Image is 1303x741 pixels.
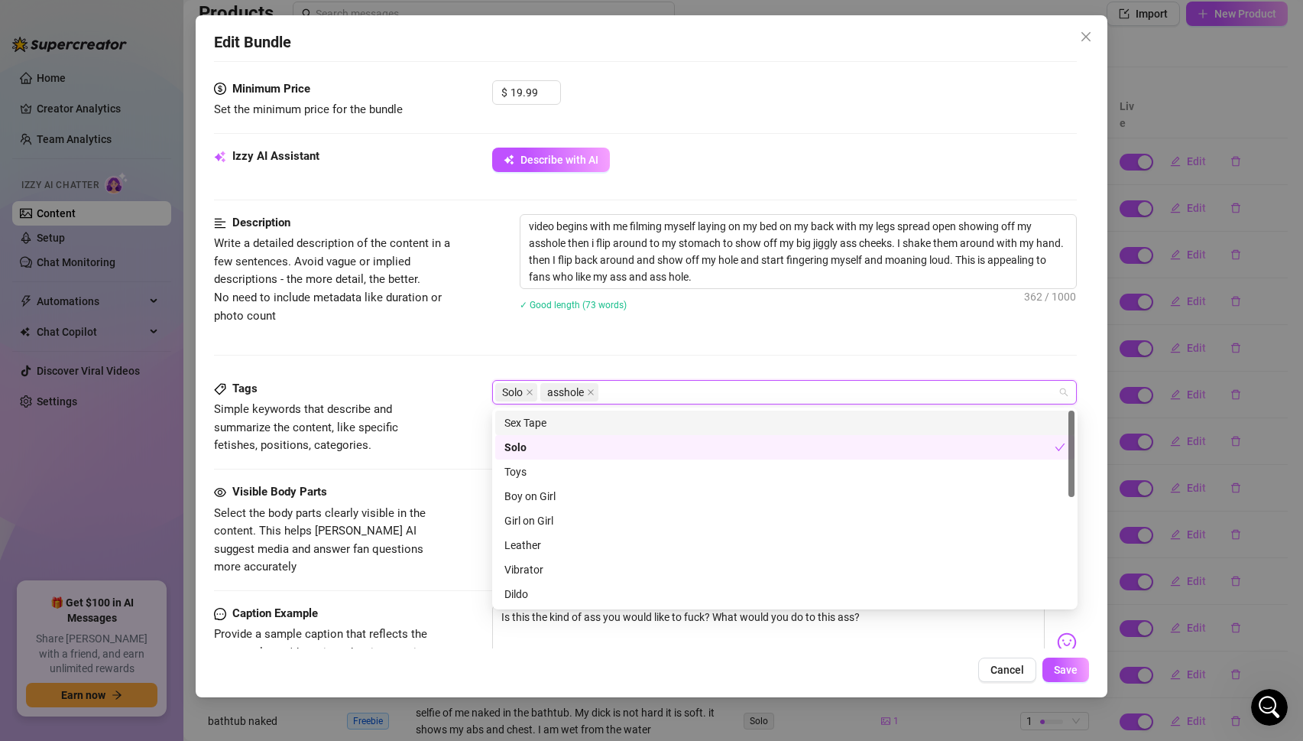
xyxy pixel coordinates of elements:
[232,606,318,620] strong: Caption Example
[1251,689,1288,726] iframe: Intercom live chat
[520,300,627,310] span: ✓ Good length (73 words)
[504,586,1065,603] div: Dildo
[587,388,595,396] span: close
[495,557,1074,582] div: Vibrator
[214,383,226,395] span: tag
[495,460,1074,484] div: Toys
[492,148,610,172] button: Describe with AI
[495,435,1074,460] div: Solo
[495,582,1074,606] div: Dildo
[504,488,1065,505] div: Boy on Girl
[232,382,258,395] strong: Tags
[214,605,226,623] span: message
[214,486,226,499] span: eye
[1054,664,1078,676] span: Save
[978,658,1036,682] button: Cancel
[232,485,327,499] strong: Visible Body Parts
[495,484,1074,509] div: Boy on Girl
[502,384,523,401] span: Solo
[504,463,1065,480] div: Toys
[1057,632,1077,652] img: svg%3e
[214,214,226,232] span: align-left
[990,664,1024,676] span: Cancel
[232,82,310,96] strong: Minimum Price
[495,411,1074,435] div: Sex Tape
[1080,31,1092,43] span: close
[495,383,537,401] span: Solo
[504,439,1055,456] div: Solo
[504,414,1065,431] div: Sex Tape
[526,388,533,396] span: close
[214,80,226,99] span: dollar
[232,216,290,229] strong: Description
[214,236,450,322] span: Write a detailed description of the content in a few sentences. Avoid vague or implied descriptio...
[1042,658,1089,682] button: Save
[1074,31,1098,43] span: Close
[495,509,1074,533] div: Girl on Girl
[214,627,436,695] span: Provide a sample caption that reflects the exact style you'd use in a chatting session. This is y...
[547,384,584,401] span: asshole
[492,605,1045,666] textarea: Is this the kind of ass you would like to fuck? What would you do to this ass?
[232,149,319,163] strong: Izzy AI Assistant
[520,215,1077,288] textarea: video begins with me filming myself laying on my bed on my back with my legs spread open showing ...
[1055,442,1065,453] span: check
[214,506,426,574] span: Select the body parts clearly visible in the content. This helps [PERSON_NAME] AI suggest media a...
[520,154,598,166] span: Describe with AI
[1074,24,1098,49] button: Close
[504,561,1065,578] div: Vibrator
[214,31,291,54] span: Edit Bundle
[504,537,1065,554] div: Leather
[495,533,1074,557] div: Leather
[214,102,403,116] span: Set the minimum price for the bundle
[540,383,598,401] span: asshole
[504,512,1065,529] div: Girl on Girl
[214,402,398,452] span: Simple keywords that describe and summarize the content, like specific fetishes, positions, categ...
